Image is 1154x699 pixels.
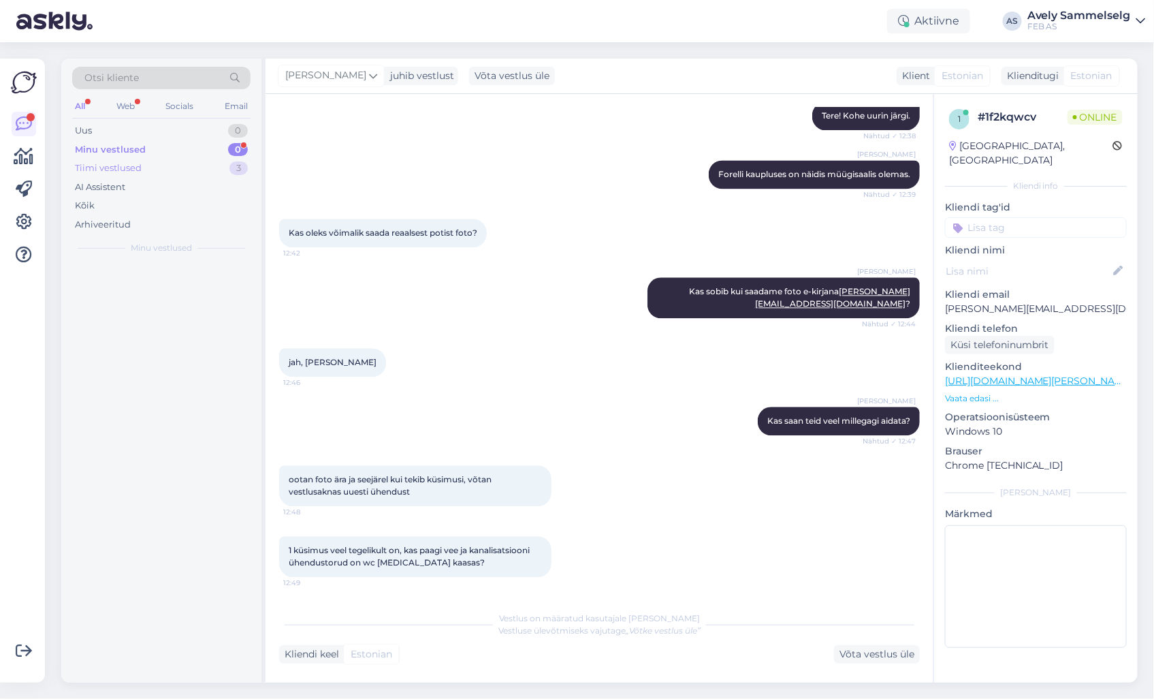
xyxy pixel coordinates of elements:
p: Kliendi email [945,288,1127,302]
span: ootan foto ära ja seejärel kui tekib küsimusi, võtan vestlusaknas uuesti ühendust [289,474,494,497]
p: Windows 10 [945,424,1127,439]
span: Forelli kaupluses on näidis müügisaalis olemas. [718,169,910,179]
span: Nähtud ✓ 12:44 [862,319,916,329]
div: Uus [75,124,92,138]
div: Kliendi keel [279,647,339,662]
span: Kas oleks võimalik saada reaalsest potist foto? [289,228,477,238]
p: Klienditeekond [945,360,1127,374]
div: Klient [897,69,930,83]
div: 3 [229,161,248,175]
div: 0 [228,143,248,157]
span: 1 [958,114,961,124]
div: # 1f2kqwcv [978,109,1068,125]
span: 1 küsimus veel tegelikult on, kas paagi vee ja kanalisatsiooni ühendustorud on wc [MEDICAL_DATA] ... [289,545,532,568]
span: 12:48 [283,507,334,517]
div: Võta vestlus üle [469,67,555,85]
div: AS [1003,12,1022,31]
span: jah, [PERSON_NAME] [289,357,376,367]
input: Lisa nimi [946,264,1111,279]
div: All [72,97,88,115]
div: Minu vestlused [75,143,146,157]
p: Operatsioonisüsteem [945,410,1127,424]
div: AI Assistent [75,181,125,194]
div: [GEOGRAPHIC_DATA], [GEOGRAPHIC_DATA] [949,139,1113,168]
div: juhib vestlust [385,69,454,83]
span: 12:49 [283,578,334,588]
div: Arhiveeritud [75,218,131,232]
a: [URL][DOMAIN_NAME][PERSON_NAME] [945,375,1133,387]
span: Kas saan teid veel millegagi aidata? [767,416,910,426]
span: [PERSON_NAME] [857,266,916,277]
input: Lisa tag [945,217,1127,238]
p: Märkmed [945,507,1127,521]
span: Online [1068,110,1123,125]
div: Küsi telefoninumbrit [945,336,1055,354]
a: Avely SammelselgFEB AS [1027,10,1146,32]
p: Kliendi tag'id [945,200,1127,215]
span: Vestlus on määratud kasutajale [PERSON_NAME] [499,613,700,623]
div: Kõik [75,199,95,213]
span: [PERSON_NAME] [857,396,916,406]
div: Kliendi info [945,180,1127,192]
p: [PERSON_NAME][EMAIL_ADDRESS][DOMAIN_NAME] [945,302,1127,316]
div: [PERSON_NAME] [945,486,1127,499]
span: Nähtud ✓ 12:38 [863,131,916,141]
span: Nähtud ✓ 12:47 [863,436,916,446]
div: Email [222,97,251,115]
div: Võta vestlus üle [834,645,920,664]
div: Tiimi vestlused [75,161,142,175]
span: 12:46 [283,377,334,388]
span: Vestluse ülevõtmiseks vajutage [498,625,701,636]
p: Brauser [945,444,1127,459]
span: Minu vestlused [131,242,192,254]
p: Chrome [TECHNICAL_ID] [945,459,1127,473]
span: Otsi kliente [84,71,139,85]
div: Socials [163,97,196,115]
div: Aktiivne [887,9,970,33]
p: Kliendi telefon [945,322,1127,336]
span: Estonian [351,647,392,662]
i: „Võtke vestlus üle” [626,625,701,636]
div: FEB AS [1027,21,1131,32]
img: Askly Logo [11,69,37,95]
span: [PERSON_NAME] [857,149,916,159]
div: Avely Sammelselg [1027,10,1131,21]
span: 12:42 [283,248,334,258]
span: Kas sobib kui saadame foto e-kirjana ? [689,286,910,309]
span: [PERSON_NAME] [285,68,366,83]
div: Klienditugi [1001,69,1059,83]
div: 0 [228,124,248,138]
span: Estonian [942,69,983,83]
span: Nähtud ✓ 12:39 [863,189,916,200]
div: Web [114,97,138,115]
p: Vaata edasi ... [945,392,1127,405]
span: Tere! Kohe uurin järgi. [822,110,910,121]
p: Kliendi nimi [945,243,1127,258]
span: Estonian [1071,69,1112,83]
